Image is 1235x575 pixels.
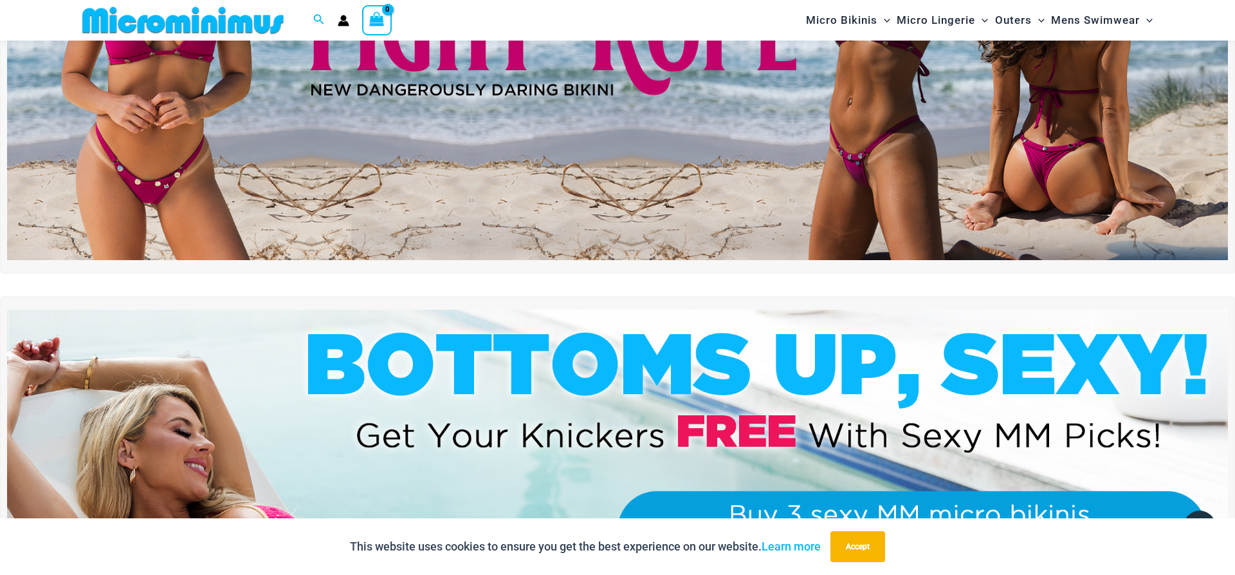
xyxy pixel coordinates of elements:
[350,537,821,556] p: This website uses cookies to ensure you get the best experience on our website.
[806,4,877,37] span: Micro Bikinis
[893,4,991,37] a: Micro LingerieMenu ToggleMenu Toggle
[1048,4,1156,37] a: Mens SwimwearMenu ToggleMenu Toggle
[1051,4,1140,37] span: Mens Swimwear
[338,15,349,26] a: Account icon link
[313,12,325,28] a: Search icon link
[1032,4,1045,37] span: Menu Toggle
[801,2,1158,39] nav: Site Navigation
[77,6,289,35] img: MM SHOP LOGO FLAT
[995,4,1032,37] span: Outers
[803,4,893,37] a: Micro BikinisMenu ToggleMenu Toggle
[830,531,885,562] button: Accept
[877,4,890,37] span: Menu Toggle
[362,5,392,35] a: View Shopping Cart, empty
[762,540,821,553] a: Learn more
[975,4,988,37] span: Menu Toggle
[992,4,1048,37] a: OutersMenu ToggleMenu Toggle
[897,4,975,37] span: Micro Lingerie
[1140,4,1153,37] span: Menu Toggle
